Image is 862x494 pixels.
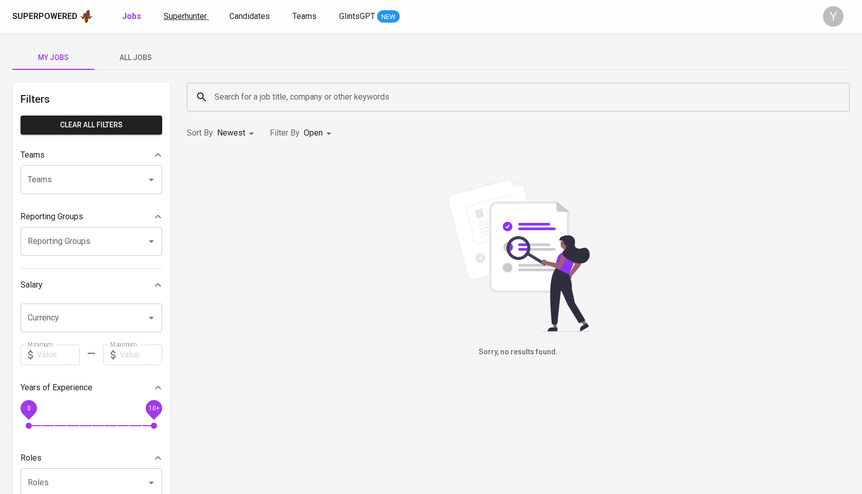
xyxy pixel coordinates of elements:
input: Value [120,345,162,365]
button: Open [144,234,159,249]
p: Teams [21,149,45,161]
img: app logo [80,9,93,24]
div: Years of Experience [21,377,162,398]
span: GlintsGPT [339,11,375,21]
p: Sort By [187,127,213,139]
button: Clear All filters [21,116,162,135]
h6: Filters [21,91,162,107]
a: Candidates [229,10,272,23]
div: Teams [21,145,162,165]
a: Teams [292,10,319,23]
h6: Sorry, no results found. [187,347,850,358]
span: Teams [292,11,317,21]
button: Open [144,173,159,187]
button: Open [144,311,159,325]
div: Open [304,124,335,143]
a: Superhunter [164,10,209,23]
div: Y [823,6,844,27]
p: Reporting Groups [21,211,83,223]
a: GlintsGPT NEW [339,10,400,23]
b: Jobs [122,11,141,21]
span: All Jobs [101,51,170,64]
span: 0 [27,404,30,411]
span: Superhunter [164,11,207,21]
span: Clear All filters [29,119,154,131]
span: My Jobs [18,51,88,64]
span: Candidates [229,11,270,21]
span: 10+ [148,404,159,411]
img: file_searching.svg [441,178,595,332]
p: Newest [217,127,245,139]
p: Salary [21,279,43,291]
span: NEW [377,12,400,22]
p: Roles [21,452,42,464]
span: Open [304,128,323,138]
a: Superpoweredapp logo [12,9,93,24]
p: Years of Experience [21,382,92,394]
div: Salary [21,275,162,295]
button: Open [144,476,159,490]
a: Jobs [122,10,143,23]
div: Reporting Groups [21,206,162,227]
p: Filter By [270,127,300,139]
div: Superpowered [12,11,77,23]
div: Roles [21,448,162,468]
input: Value [37,345,80,365]
div: Newest [217,124,258,143]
